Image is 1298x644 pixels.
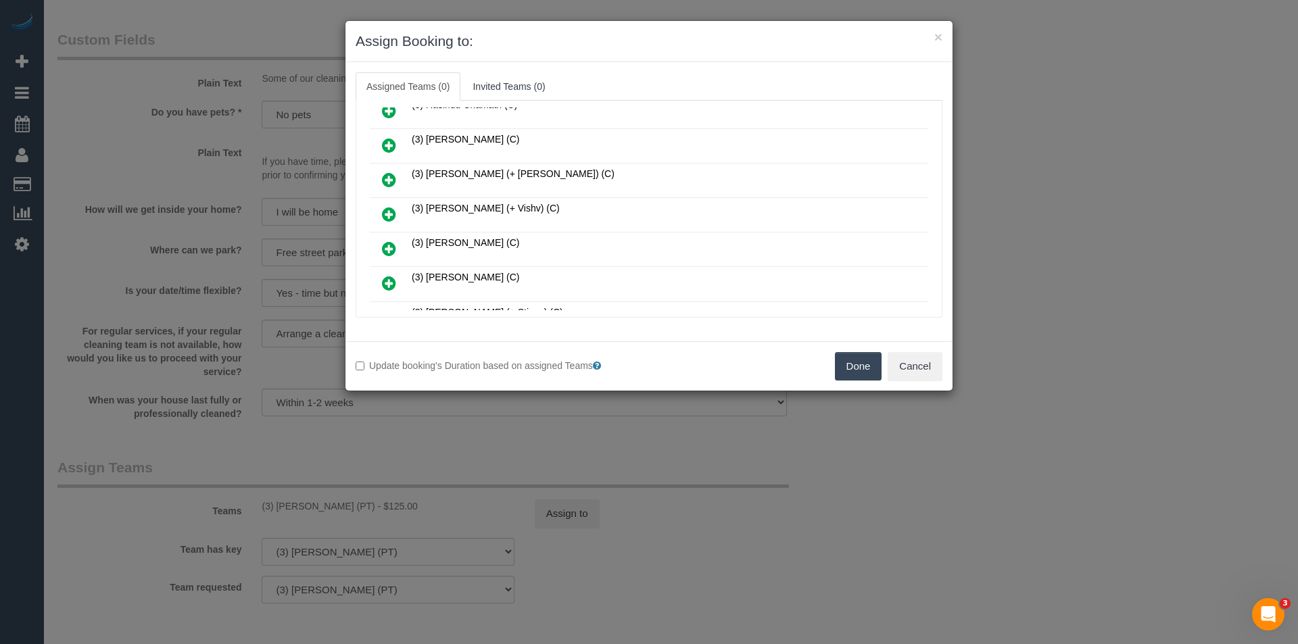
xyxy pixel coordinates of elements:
[356,72,460,101] a: Assigned Teams (0)
[412,168,615,179] span: (3) [PERSON_NAME] (+ [PERSON_NAME]) (C)
[462,72,556,101] a: Invited Teams (0)
[835,352,882,380] button: Done
[412,237,519,248] span: (3) [PERSON_NAME] (C)
[888,352,942,380] button: Cancel
[412,203,560,214] span: (3) [PERSON_NAME] (+ Vishv) (C)
[1252,598,1284,630] iframe: Intercom live chat
[356,31,942,51] h3: Assign Booking to:
[356,359,639,372] label: Update booking's Duration based on assigned Teams
[412,272,519,282] span: (3) [PERSON_NAME] (C)
[412,134,519,145] span: (3) [PERSON_NAME] (C)
[934,30,942,44] button: ×
[1280,598,1291,609] span: 3
[412,307,563,318] span: (3) [PERSON_NAME] (+ Stivan) (C)
[356,362,364,370] input: Update booking's Duration based on assigned Teams
[412,99,517,110] span: (3) Hasindu Chamath (C)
